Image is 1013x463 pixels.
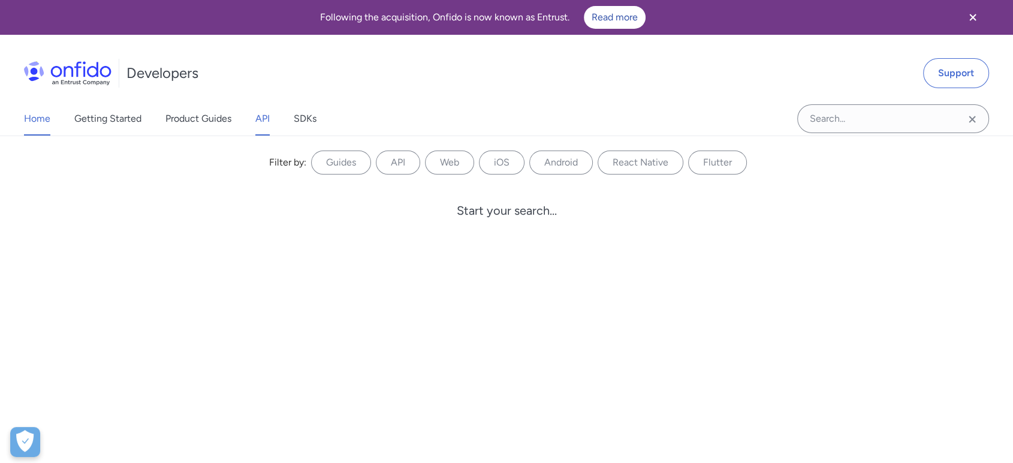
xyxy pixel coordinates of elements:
label: Android [529,151,593,175]
a: Support [923,58,989,88]
button: Close banner [951,2,995,32]
div: Filter by: [269,155,306,170]
label: Web [425,151,474,175]
a: Product Guides [165,102,231,136]
label: Flutter [688,151,747,175]
div: Cookie Preferences [10,427,40,457]
label: API [376,151,420,175]
a: Home [24,102,50,136]
label: iOS [479,151,524,175]
button: Open Preferences [10,427,40,457]
label: Guides [311,151,371,175]
a: Getting Started [74,102,141,136]
a: Read more [584,6,646,29]
label: React Native [598,151,683,175]
div: Start your search... [457,203,557,218]
div: Following the acquisition, Onfido is now known as Entrust. [14,6,951,29]
a: API [255,102,270,136]
a: SDKs [294,102,316,136]
input: Onfido search input field [797,104,989,133]
h1: Developers [126,64,198,83]
svg: Close banner [966,10,980,25]
svg: Clear search field button [965,112,979,127]
img: Onfido Logo [24,61,111,85]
